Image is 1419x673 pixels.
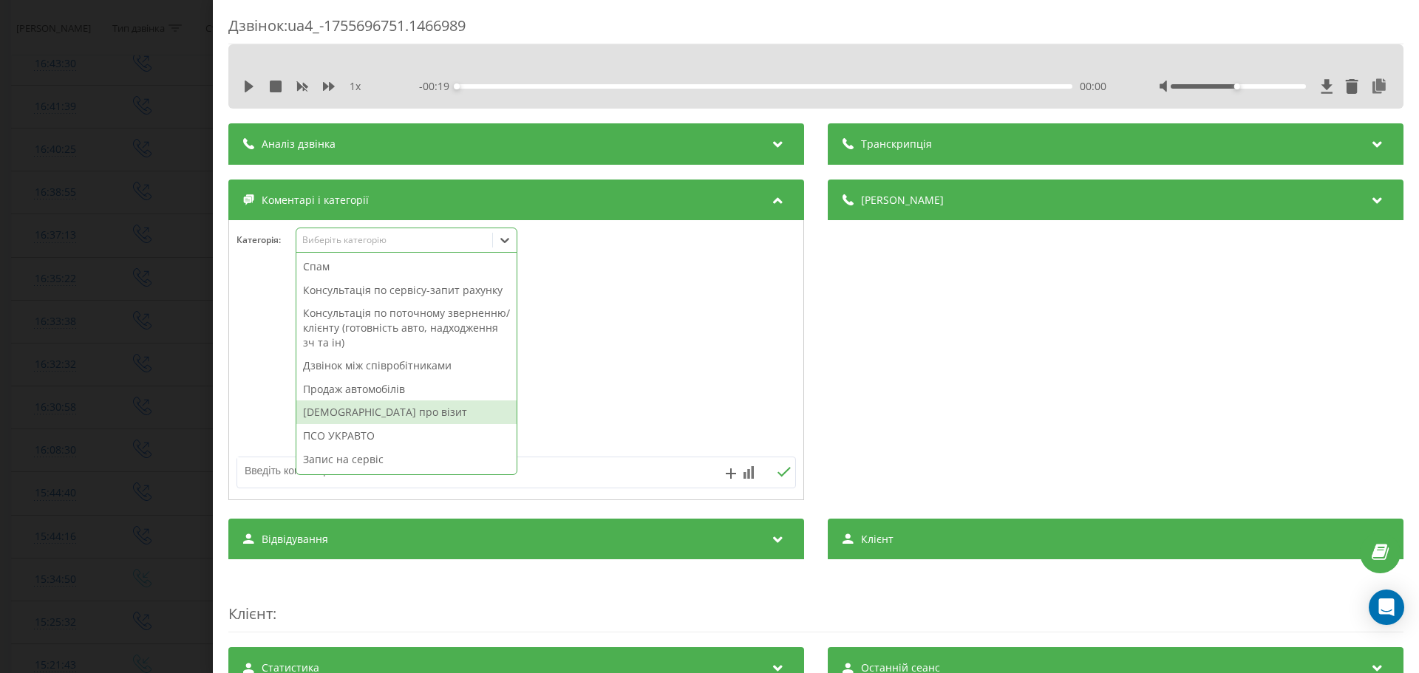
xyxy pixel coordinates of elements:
span: 1 x [350,79,361,94]
div: Спам [296,255,517,279]
span: Транскрипція [861,137,932,151]
div: Консультація по сервісу-запит рахунку [296,279,517,302]
div: Продаж автомобілів [296,378,517,401]
div: : [228,574,1403,632]
div: Запис на сервіс [296,448,517,471]
span: Аналіз дзвінка [262,137,336,151]
div: [DEMOGRAPHIC_DATA] про візит [296,400,517,424]
div: Accessibility label [454,83,460,89]
div: Консультація по поточному зверненню/клієнту (готовність авто, надходження зч та ін) [296,301,517,354]
div: Придбання запасних частин [296,471,517,494]
div: Open Intercom Messenger [1369,590,1404,625]
span: 00:00 [1080,79,1106,94]
span: Клієнт [228,604,273,624]
div: ПСО УКРАВТО [296,424,517,448]
span: Коментарі і категорії [262,193,369,208]
div: Дзвінок між співробітниками [296,354,517,378]
div: Виберіть категорію [302,234,487,246]
div: Дзвінок : ua4_-1755696751.1466989 [228,16,1403,44]
span: Клієнт [861,532,894,547]
span: - 00:19 [419,79,457,94]
div: Accessibility label [1234,83,1240,89]
span: Відвідування [262,532,328,547]
span: [PERSON_NAME] [861,193,944,208]
h4: Категорія : [236,235,296,245]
